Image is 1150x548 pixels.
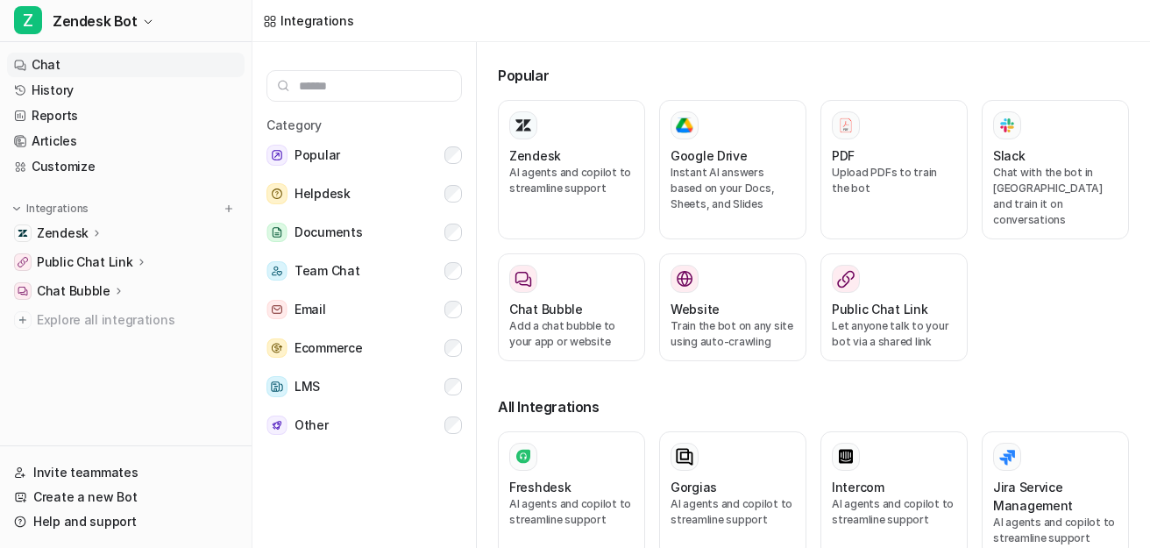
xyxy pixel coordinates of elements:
[993,146,1026,165] h3: Slack
[266,223,287,243] img: Documents
[993,515,1118,546] p: AI agents and copilot to streamline support
[498,65,1129,86] h3: Popular
[266,300,287,320] img: Email
[498,253,645,361] button: Chat BubbleAdd a chat bubble to your app or website
[7,78,245,103] a: History
[509,165,634,196] p: AI agents and copilot to streamline support
[993,165,1118,228] p: Chat with the bot in [GEOGRAPHIC_DATA] and train it on conversations
[7,485,245,509] a: Create a new Bot
[993,478,1118,515] h3: Jira Service Management
[266,369,462,404] button: LMSLMS
[37,306,238,334] span: Explore all integrations
[659,253,806,361] button: WebsiteWebsiteTrain the bot on any site using auto-crawling
[671,478,717,496] h3: Gorgias
[832,300,928,318] h3: Public Chat Link
[295,183,351,204] span: Helpdesk
[498,100,645,239] button: ZendeskAI agents and copilot to streamline support
[266,408,462,443] button: OtherOther
[295,415,329,436] span: Other
[295,260,359,281] span: Team Chat
[280,11,354,30] div: Integrations
[832,496,956,528] p: AI agents and copilot to streamline support
[53,9,138,33] span: Zendesk Bot
[832,165,956,196] p: Upload PDFs to train the bot
[671,165,795,212] p: Instant AI answers based on your Docs, Sheets, and Slides
[7,509,245,534] a: Help and support
[832,318,956,350] p: Let anyone talk to your bot via a shared link
[266,331,462,366] button: EcommerceEcommerce
[509,300,583,318] h3: Chat Bubble
[266,116,462,134] h5: Category
[7,200,94,217] button: Integrations
[37,282,110,300] p: Chat Bubble
[7,460,245,485] a: Invite teammates
[832,146,855,165] h3: PDF
[266,292,462,327] button: EmailEmail
[676,117,693,133] img: Google Drive
[671,496,795,528] p: AI agents and copilot to streamline support
[509,318,634,350] p: Add a chat bubble to your app or website
[509,478,571,496] h3: Freshdesk
[820,253,968,361] button: Public Chat LinkLet anyone talk to your bot via a shared link
[7,154,245,179] a: Customize
[266,183,287,204] img: Helpdesk
[7,129,245,153] a: Articles
[18,286,28,296] img: Chat Bubble
[266,261,287,281] img: Team Chat
[676,270,693,288] img: Website
[295,222,362,243] span: Documents
[14,311,32,329] img: explore all integrations
[266,145,287,166] img: Popular
[18,257,28,267] img: Public Chat Link
[266,253,462,288] button: Team ChatTeam Chat
[263,11,354,30] a: Integrations
[832,478,884,496] h3: Intercom
[14,6,42,34] span: Z
[498,396,1129,417] h3: All Integrations
[837,117,855,133] img: PDF
[266,416,287,436] img: Other
[266,138,462,173] button: PopularPopular
[223,203,235,215] img: menu_add.svg
[266,376,287,397] img: LMS
[37,224,89,242] p: Zendesk
[982,100,1129,239] button: SlackSlackChat with the bot in [GEOGRAPHIC_DATA] and train it on conversations
[11,203,23,215] img: expand menu
[659,100,806,239] button: Google DriveGoogle DriveInstant AI answers based on your Docs, Sheets, and Slides
[266,338,287,359] img: Ecommerce
[998,115,1016,135] img: Slack
[671,146,748,165] h3: Google Drive
[26,202,89,216] p: Integrations
[671,300,720,318] h3: Website
[295,299,326,320] span: Email
[671,318,795,350] p: Train the bot on any site using auto-crawling
[509,146,561,165] h3: Zendesk
[7,103,245,128] a: Reports
[37,253,133,271] p: Public Chat Link
[7,308,245,332] a: Explore all integrations
[266,176,462,211] button: HelpdeskHelpdesk
[18,228,28,238] img: Zendesk
[295,376,320,397] span: LMS
[7,53,245,77] a: Chat
[295,145,340,166] span: Popular
[266,215,462,250] button: DocumentsDocuments
[509,496,634,528] p: AI agents and copilot to streamline support
[295,338,362,359] span: Ecommerce
[820,100,968,239] button: PDFPDFUpload PDFs to train the bot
